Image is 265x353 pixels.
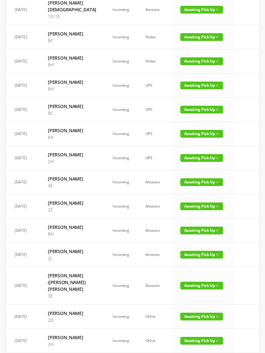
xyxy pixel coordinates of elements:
[104,329,137,353] td: Incoming
[180,57,223,65] span: Awaiting Pick Up
[137,243,172,267] td: Amazon
[48,248,96,255] h6: [PERSON_NAME]
[104,170,137,194] td: Incoming
[180,227,223,234] span: Awaiting Pick Up
[104,305,137,329] td: Incoming
[216,35,219,39] i: icon: down
[137,170,172,194] td: Amazon
[180,282,223,289] span: Awaiting Pick Up
[216,284,219,287] i: icon: down
[48,30,96,37] h6: [PERSON_NAME]
[216,8,219,11] i: icon: down
[180,178,223,186] span: Awaiting Pick Up
[104,25,137,49] td: Incoming
[48,151,96,158] h6: [PERSON_NAME]
[48,54,96,61] h6: [PERSON_NAME]
[6,267,40,305] td: [DATE]
[137,267,172,305] td: Amazon
[180,130,223,138] span: Awaiting Pick Up
[6,170,40,194] td: [DATE]
[137,305,172,329] td: Other
[180,154,223,162] span: Awaiting Pick Up
[48,255,96,261] p: 2J
[216,156,219,160] i: icon: down
[6,243,40,267] td: [DATE]
[48,206,96,213] p: 2E
[216,60,219,63] i: icon: down
[48,158,96,165] p: 2H
[6,49,40,74] td: [DATE]
[216,108,219,111] i: icon: down
[48,334,96,341] h6: [PERSON_NAME]
[216,339,219,342] i: icon: down
[48,182,96,189] p: 4E
[104,146,137,170] td: Incoming
[180,251,223,259] span: Awaiting Pick Up
[180,313,223,320] span: Awaiting Pick Up
[137,98,172,122] td: UPS
[216,253,219,256] i: icon: down
[180,6,223,14] span: Awaiting Pick Up
[104,243,137,267] td: Incoming
[137,74,172,98] td: UPS
[48,127,96,134] h6: [PERSON_NAME]
[216,229,219,232] i: icon: down
[104,219,137,243] td: Incoming
[48,200,96,206] h6: [PERSON_NAME]
[48,272,96,292] h6: [PERSON_NAME] ([PERSON_NAME]) [PERSON_NAME]
[180,33,223,41] span: Awaiting Pick Up
[216,132,219,135] i: icon: down
[6,74,40,98] td: [DATE]
[48,61,96,68] p: 8H
[180,82,223,89] span: Awaiting Pick Up
[6,305,40,329] td: [DATE]
[104,98,137,122] td: Incoming
[48,341,96,348] p: 2H
[137,122,172,146] td: UPS
[48,317,96,323] p: 2D
[180,202,223,210] span: Awaiting Pick Up
[48,175,96,182] h6: [PERSON_NAME]
[104,194,137,219] td: Incoming
[180,106,223,113] span: Awaiting Pick Up
[6,194,40,219] td: [DATE]
[137,25,172,49] td: Fedex
[137,194,172,219] td: Amazon
[48,103,96,110] h6: [PERSON_NAME]
[48,79,96,85] h6: [PERSON_NAME]
[137,49,172,74] td: Fedex
[48,292,96,299] p: 3E
[48,230,96,237] p: 8H
[216,315,219,318] i: icon: down
[6,219,40,243] td: [DATE]
[48,13,96,20] p: 1D-1E
[216,181,219,184] i: icon: down
[48,85,96,92] p: 8H
[104,122,137,146] td: Incoming
[104,267,137,305] td: Incoming
[216,84,219,87] i: icon: down
[104,49,137,74] td: Incoming
[48,134,96,141] p: 8A
[137,219,172,243] td: Amazon
[48,224,96,230] h6: [PERSON_NAME]
[6,98,40,122] td: [DATE]
[6,329,40,353] td: [DATE]
[6,25,40,49] td: [DATE]
[48,37,96,44] p: 8F
[137,146,172,170] td: UPS
[137,329,172,353] td: Other
[180,337,223,345] span: Awaiting Pick Up
[104,74,137,98] td: Incoming
[6,122,40,146] td: [DATE]
[48,110,96,116] p: 8C
[48,310,96,317] h6: [PERSON_NAME]
[216,205,219,208] i: icon: down
[6,146,40,170] td: [DATE]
